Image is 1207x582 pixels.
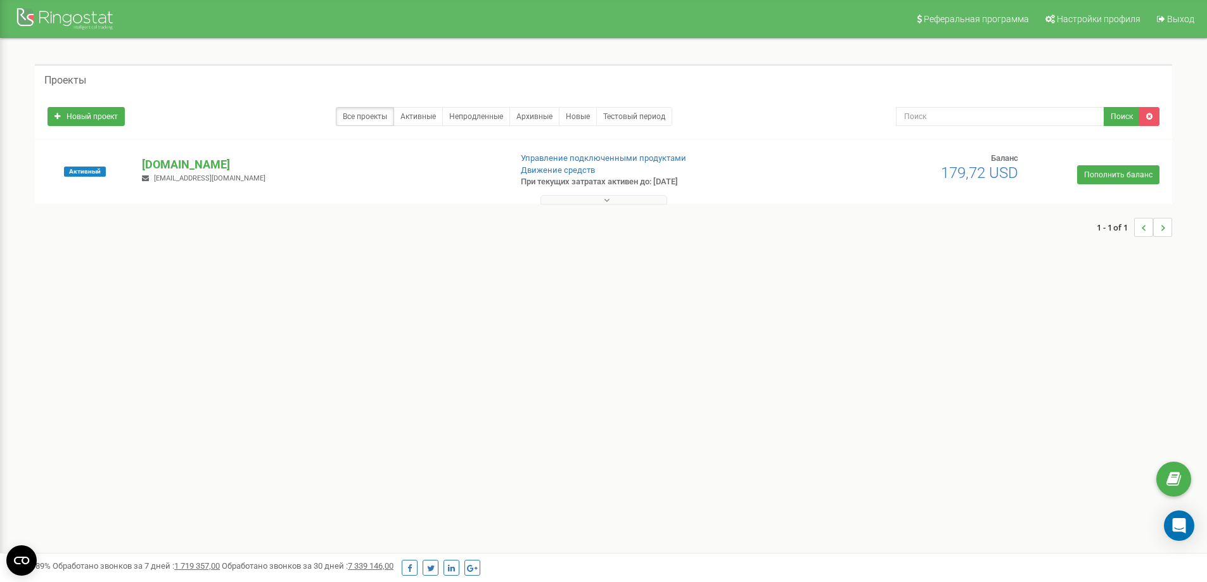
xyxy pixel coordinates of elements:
[336,107,394,126] a: Все проекты
[1057,14,1140,24] span: Настройки профиля
[53,561,220,571] span: Обработано звонков за 7 дней :
[559,107,597,126] a: Новые
[596,107,672,126] a: Тестовый период
[1097,218,1134,237] span: 1 - 1 of 1
[442,107,510,126] a: Непродленные
[509,107,559,126] a: Архивные
[1164,510,1194,541] div: Open Intercom Messenger
[521,176,784,188] p: При текущих затратах активен до: [DATE]
[64,167,106,177] span: Активный
[48,107,125,126] a: Новый проект
[924,14,1029,24] span: Реферальная программа
[896,107,1104,126] input: Поиск
[142,156,500,173] p: [DOMAIN_NAME]
[393,107,443,126] a: Активные
[222,561,393,571] span: Обработано звонков за 30 дней :
[348,561,393,571] u: 7 339 146,00
[1097,205,1172,250] nav: ...
[991,153,1018,163] span: Баланс
[1167,14,1194,24] span: Выход
[1104,107,1140,126] button: Поиск
[6,545,37,576] button: Open CMP widget
[44,75,86,86] h5: Проекты
[521,153,686,163] a: Управление подключенными продуктами
[154,174,265,182] span: [EMAIL_ADDRESS][DOMAIN_NAME]
[1077,165,1159,184] a: Пополнить баланс
[521,165,595,175] a: Движение средств
[941,164,1018,182] span: 179,72 USD
[174,561,220,571] u: 1 719 357,00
